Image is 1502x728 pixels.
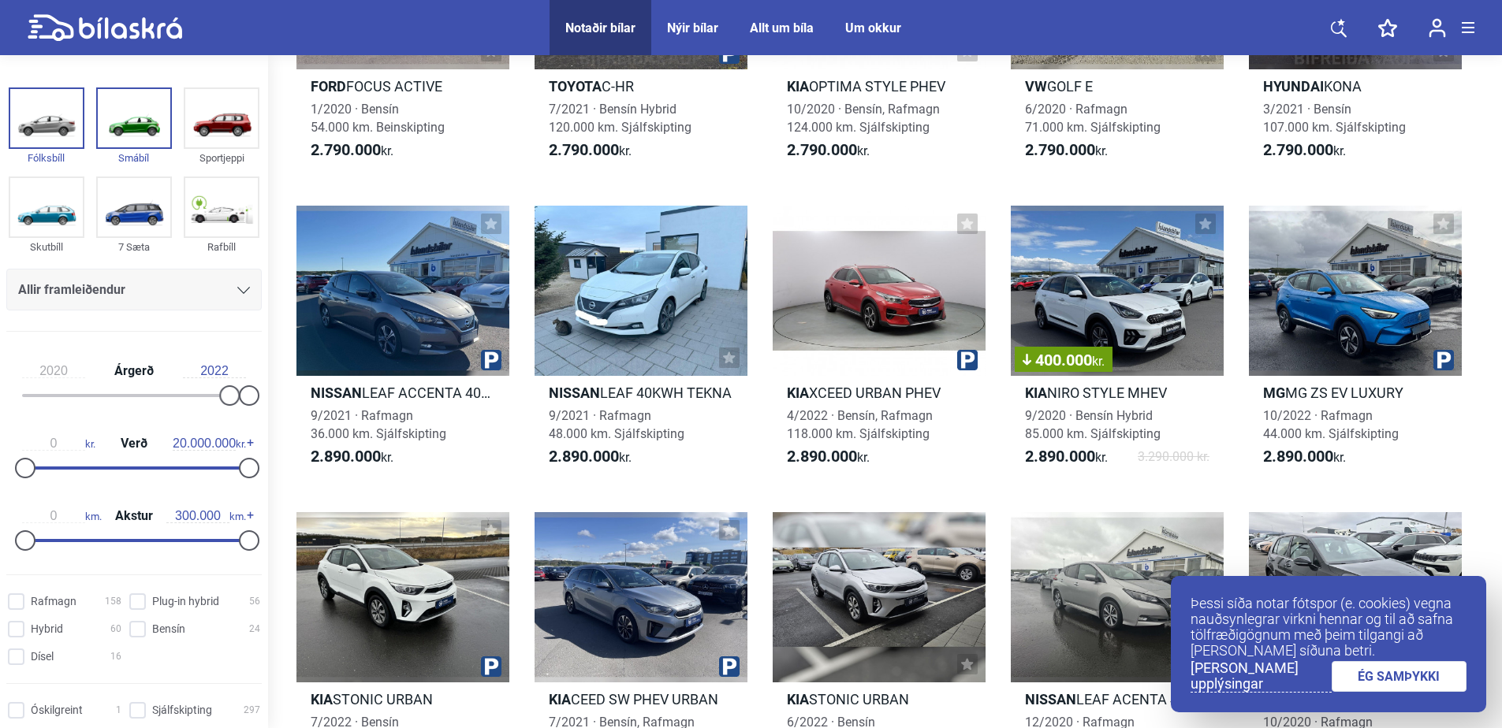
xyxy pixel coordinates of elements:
h2: CEED SW PHEV URBAN [535,690,747,708]
img: parking.png [719,656,740,677]
a: 400.000kr.KiaNIRO STYLE MHEV9/2020 · Bensín Hybrid85.000 km. Sjálfskipting2.890.000kr.3.290.000 kr. [1011,206,1224,481]
span: 10/2022 · Rafmagn 44.000 km. Sjálfskipting [1263,408,1399,441]
span: 297 [244,702,260,719]
span: Verð [117,437,151,450]
b: 2.790.000 [1263,140,1333,159]
span: 4/2022 · Bensín, Rafmagn 118.000 km. Sjálfskipting [787,408,933,441]
b: 2.890.000 [1025,447,1095,466]
span: Plug-in hybrid [152,593,219,610]
span: 56 [249,593,260,610]
span: 24 [249,621,260,637]
span: 6/2020 · Rafmagn 71.000 km. Sjálfskipting [1025,102,1161,135]
b: 2.790.000 [1025,140,1095,159]
span: 1/2020 · Bensín 54.000 km. Beinskipting [311,102,445,135]
h2: OPTIMA STYLE PHEV [773,77,986,95]
b: 2.890.000 [549,447,619,466]
span: 16 [110,648,121,665]
a: KiaXCEED URBAN PHEV4/2022 · Bensín, Rafmagn118.000 km. Sjálfskipting2.890.000kr. [773,206,986,481]
b: Toyota [549,78,602,95]
span: Óskilgreint [31,702,83,719]
span: kr. [173,436,246,451]
p: Þessi síða notar fótspor (e. cookies) vegna nauðsynlegrar virkni hennar og til að safna tölfræðig... [1191,596,1467,659]
a: Nýir bílar [667,20,718,35]
h2: GOLF E [1011,77,1224,95]
span: 60 [110,621,121,637]
span: kr. [1025,448,1108,466]
b: VW [1025,78,1047,95]
b: Kia [311,691,333,708]
img: parking.png [1433,350,1454,370]
span: kr. [549,448,632,466]
span: 9/2021 · Rafmagn 36.000 km. Sjálfskipting [311,408,446,441]
a: Um okkur [845,20,901,35]
span: 9/2020 · Bensín Hybrid 85.000 km. Sjálfskipting [1025,408,1161,441]
span: Árgerð [110,365,158,377]
span: 3/2021 · Bensín 107.000 km. Sjálfskipting [1263,102,1406,135]
a: [PERSON_NAME] upplýsingar [1191,660,1332,693]
b: 2.790.000 [311,140,381,159]
span: 9/2021 · Rafmagn 48.000 km. Sjálfskipting [549,408,684,441]
b: Kia [787,384,809,401]
h2: STONIC URBAN [773,690,986,708]
b: 2.890.000 [1263,447,1333,466]
div: Fólksbíll [9,149,84,167]
span: kr. [1263,141,1346,160]
span: kr. [787,141,870,160]
b: Kia [549,691,571,708]
span: 7/2021 · Bensín Hybrid 120.000 km. Sjálfskipting [549,102,691,135]
img: parking.png [481,350,501,370]
span: km. [22,509,102,523]
span: Bensín [152,621,185,637]
b: Nissan [311,384,362,401]
b: Ford [311,78,346,95]
span: kr. [1025,141,1108,160]
h2: MG ZS EV LUXURY [1249,384,1462,402]
img: parking.png [957,350,978,370]
div: 7 Sæta [96,238,172,256]
b: 2.890.000 [311,447,381,466]
h2: LEAF ACCENTA 40KWH [296,384,509,402]
b: Kia [787,691,809,708]
div: Rafbíll [184,238,259,256]
b: Mg [1263,384,1285,401]
a: Allt um bíla [750,20,814,35]
span: kr. [22,436,95,451]
span: Rafmagn [31,593,76,610]
span: kr. [549,141,632,160]
b: Kia [1025,384,1047,401]
span: 1 [116,702,121,719]
span: km. [166,509,246,523]
a: ÉG SAMÞYKKI [1332,661,1467,692]
h2: KONA [1249,77,1462,95]
b: Kia [787,78,809,95]
span: Allir framleiðendur [18,279,125,301]
b: 2.890.000 [787,447,857,466]
b: Nissan [549,384,600,401]
b: Nissan [1025,691,1076,708]
h2: XCEED URBAN PHEV [773,384,986,402]
h2: LEAF ACENTA 40KWH [1011,690,1224,708]
b: 2.790.000 [549,140,619,159]
span: 10/2020 · Bensín, Rafmagn 124.000 km. Sjálfskipting [787,102,940,135]
span: 158 [105,593,121,610]
h2: LEAF 40KWH TEKNA [535,384,747,402]
b: Hyundai [1263,78,1324,95]
div: Smábíl [96,149,172,167]
a: MgMG ZS EV LUXURY10/2022 · Rafmagn44.000 km. Sjálfskipting2.890.000kr. [1249,206,1462,481]
span: Dísel [31,648,54,665]
h2: NIRO STYLE MHEV [1011,384,1224,402]
div: Skutbíll [9,238,84,256]
span: 3.290.000 kr. [1138,448,1209,466]
div: Sportjeppi [184,149,259,167]
span: 400.000 [1023,352,1105,368]
h2: C-HR [535,77,747,95]
b: 2.790.000 [787,140,857,159]
h2: STONIC URBAN [296,690,509,708]
span: Hybrid [31,621,63,637]
span: Akstur [111,510,157,522]
span: kr. [1092,354,1105,369]
span: Sjálfskipting [152,702,212,719]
